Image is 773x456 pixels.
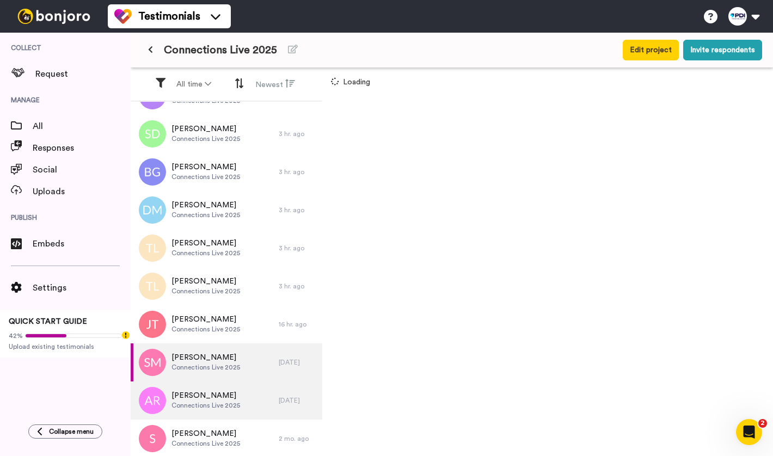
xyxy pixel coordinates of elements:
span: Connections Live 2025 [171,439,240,448]
div: 3 hr. ago [279,168,317,176]
span: [PERSON_NAME] [171,238,240,249]
div: 3 hr. ago [279,244,317,252]
span: [PERSON_NAME] [171,390,240,401]
img: bj-logo-header-white.svg [13,9,95,24]
img: sm.png [139,349,166,376]
img: s.png [139,425,166,452]
a: [PERSON_NAME]Connections Live 202516 hr. ago [131,305,322,343]
span: Connections Live 2025 [171,325,240,334]
a: [PERSON_NAME]Connections Live 20253 hr. ago [131,153,322,191]
div: 16 hr. ago [279,320,317,329]
a: [PERSON_NAME]Connections Live 20253 hr. ago [131,191,322,229]
span: [PERSON_NAME] [171,314,240,325]
span: [PERSON_NAME] [171,428,240,439]
a: [PERSON_NAME]Connections Live 2025[DATE] [131,343,322,381]
span: Social [33,163,131,176]
button: All time [170,75,218,94]
span: 2 [758,419,767,428]
span: Connections Live 2025 [171,211,240,219]
span: Responses [33,141,131,155]
span: Testimonials [138,9,200,24]
a: [PERSON_NAME]Connections Live 20253 hr. ago [131,267,322,305]
img: ar.png [139,387,166,414]
span: Embeds [33,237,131,250]
button: Collapse menu [28,424,102,439]
button: Edit project [623,40,679,60]
span: Connections Live 2025 [171,363,240,372]
span: All [33,120,131,133]
span: Settings [33,281,131,294]
img: tl.png [139,235,166,262]
span: [PERSON_NAME] [171,162,240,172]
div: 3 hr. ago [279,206,317,214]
span: Connections Live 2025 [171,172,240,181]
span: Connections Live 2025 [171,134,240,143]
div: 3 hr. ago [279,130,317,138]
span: Connections Live 2025 [171,287,240,295]
div: Tooltip anchor [121,330,131,340]
span: Connections Live 2025 [164,42,277,58]
img: bg.png [139,158,166,186]
div: [DATE] [279,358,317,367]
span: QUICK START GUIDE [9,318,87,325]
iframe: Intercom live chat [736,419,762,445]
img: tl.png [139,273,166,300]
span: Collapse menu [49,427,94,436]
span: Upload existing testimonials [9,342,122,351]
button: Newest [249,74,302,95]
span: Uploads [33,185,131,198]
img: dm.png [139,196,166,224]
a: [PERSON_NAME]Connections Live 20253 hr. ago [131,229,322,267]
span: Connections Live 2025 [171,401,240,410]
div: [DATE] [279,396,317,405]
button: Invite respondents [683,40,762,60]
span: [PERSON_NAME] [171,276,240,287]
img: jt.png [139,311,166,338]
span: 42% [9,331,23,340]
span: Request [35,67,131,81]
div: 2 mo. ago [279,434,317,443]
img: tm-color.svg [114,8,132,25]
span: [PERSON_NAME] [171,352,240,363]
span: Connections Live 2025 [171,249,240,257]
a: [PERSON_NAME]Connections Live 2025[DATE] [131,381,322,420]
img: sd.png [139,120,166,147]
div: 3 hr. ago [279,282,317,291]
a: [PERSON_NAME]Connections Live 20253 hr. ago [131,115,322,153]
span: [PERSON_NAME] [171,124,240,134]
span: [PERSON_NAME] [171,200,240,211]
